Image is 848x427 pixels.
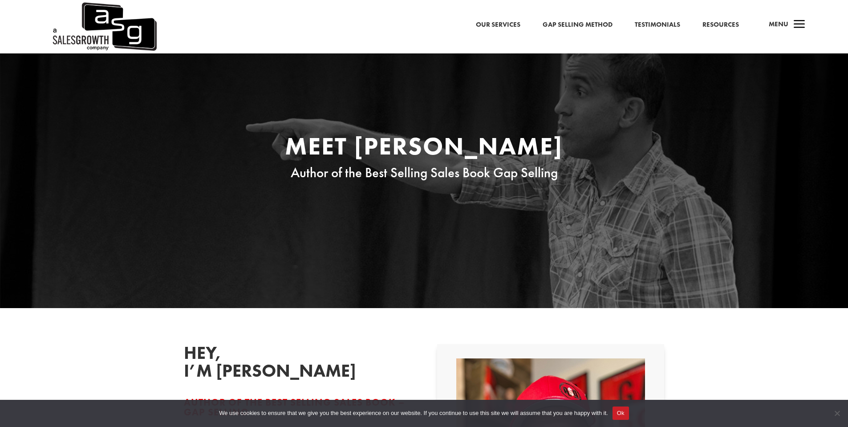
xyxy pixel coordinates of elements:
h1: Meet [PERSON_NAME] [255,134,593,163]
span: a [791,16,808,34]
a: Testimonials [635,19,680,31]
span: We use cookies to ensure that we give you the best experience on our website. If you continue to ... [219,409,608,418]
span: Author of the Best Selling Sales Book Gap Selling [291,164,558,181]
a: Resources [702,19,739,31]
a: Our Services [476,19,520,31]
span: Menu [769,20,788,28]
span: No [832,409,841,418]
h2: Hey, I’m [PERSON_NAME] [184,344,317,384]
a: Gap Selling Method [543,19,613,31]
button: Ok [613,407,629,420]
span: Author of the Best Selling Sales Book – Gap Selling [184,396,405,419]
